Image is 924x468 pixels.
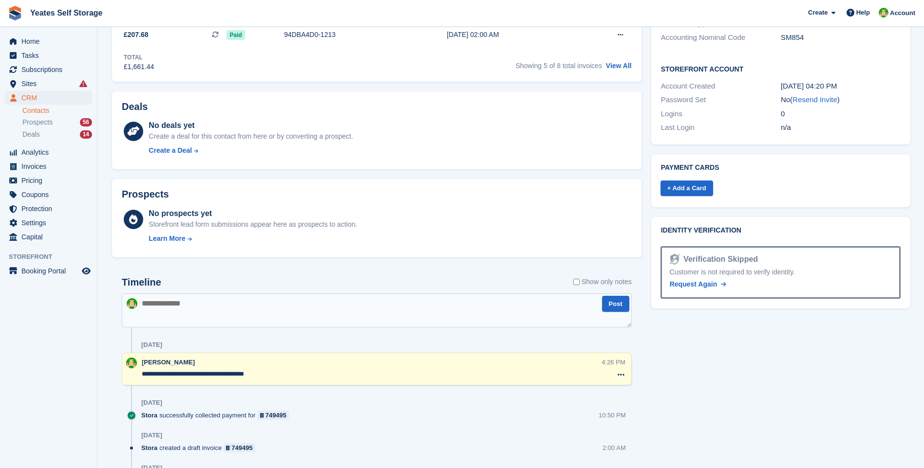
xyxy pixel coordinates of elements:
[679,253,758,265] div: Verification Skipped
[5,160,92,173] a: menu
[258,411,289,420] a: 749495
[661,122,781,133] div: Last Login
[80,265,92,277] a: Preview store
[80,118,92,126] div: 56
[141,411,294,420] div: successfully collected payment for
[661,108,781,120] div: Logins
[141,432,162,439] div: [DATE]
[231,443,252,452] div: 749495
[142,359,195,366] span: [PERSON_NAME]
[856,8,870,18] span: Help
[5,174,92,187] a: menu
[661,81,781,92] div: Account Created
[141,341,162,349] div: [DATE]
[890,8,915,18] span: Account
[265,411,286,420] div: 749495
[149,234,357,244] a: Learn More
[149,234,185,244] div: Learn More
[5,63,92,76] a: menu
[127,298,137,309] img: Angela Field
[670,280,717,288] span: Request Again
[5,49,92,62] a: menu
[879,8,888,18] img: Angela Field
[5,216,92,230] a: menu
[22,117,92,127] a: Prospects 56
[141,399,162,407] div: [DATE]
[670,279,726,289] a: Request Again
[602,296,629,312] button: Post
[226,30,245,40] span: Paid
[21,188,80,201] span: Coupons
[224,443,255,452] a: 749495
[21,63,80,76] span: Subscriptions
[80,130,92,139] div: 14
[661,227,901,234] h2: Identity verification
[22,118,53,127] span: Prospects
[21,264,80,278] span: Booking Portal
[5,77,92,90] a: menu
[141,411,157,420] span: Stora
[21,35,80,48] span: Home
[573,277,580,287] input: Show only notes
[5,35,92,48] a: menu
[26,5,107,21] a: Yeates Self Storage
[124,53,154,62] div: Total
[149,145,353,156] a: Create a Deal
[122,277,161,288] h2: Timeline
[21,49,80,62] span: Tasks
[141,443,157,452] span: Stora
[781,122,901,133] div: n/a
[599,411,626,420] div: 10:50 PM
[21,91,80,105] span: CRM
[122,189,169,200] h2: Prospects
[79,80,87,88] i: Smart entry sync failures have occurred
[21,174,80,187] span: Pricing
[781,108,901,120] div: 0
[5,202,92,216] a: menu
[284,30,415,40] div: 94DBA4D0-1213
[21,145,80,159] span: Analytics
[661,164,901,172] h2: Payment cards
[149,120,353,131] div: No deals yet
[149,219,357,230] div: Storefront lead form submissions appear here as prospects to action.
[447,30,580,40] div: [DATE] 02:00 AM
[141,443,260,452] div: created a draft invoice
[792,95,837,104] a: Resend Invite
[808,8,828,18] span: Create
[661,32,781,43] div: Accounting Nominal Code
[573,277,632,287] label: Show only notes
[790,95,840,104] span: ( )
[670,254,679,265] img: Identity Verification Ready
[606,62,632,70] a: View All
[22,130,40,139] span: Deals
[781,32,901,43] div: SM854
[661,94,781,106] div: Password Set
[5,91,92,105] a: menu
[22,129,92,140] a: Deals 14
[603,443,626,452] div: 2:00 AM
[21,160,80,173] span: Invoices
[5,188,92,201] a: menu
[149,208,357,219] div: No prospects yet
[9,252,97,262] span: Storefront
[515,62,602,70] span: Showing 5 of 8 total invoices
[124,62,154,72] div: £1,661.44
[149,131,353,142] div: Create a deal for this contact from here or by converting a prospect.
[124,30,149,40] span: £207.68
[670,267,891,277] div: Customer is not required to verify identity.
[122,101,148,112] h2: Deals
[8,6,22,20] img: stora-icon-8386f47178a22dfd0bd8f6a31ec36ba5ce8667c1dd55bd0f319d3a0aa187defe.svg
[22,106,92,115] a: Contacts
[21,230,80,244] span: Capital
[781,94,901,106] div: No
[602,358,625,367] div: 4:26 PM
[149,145,192,156] div: Create a Deal
[126,358,137,368] img: Angela Field
[21,77,80,90] span: Sites
[661,64,901,73] h2: Storefront Account
[5,145,92,159] a: menu
[5,264,92,278] a: menu
[21,202,80,216] span: Protection
[781,81,901,92] div: [DATE] 04:20 PM
[5,230,92,244] a: menu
